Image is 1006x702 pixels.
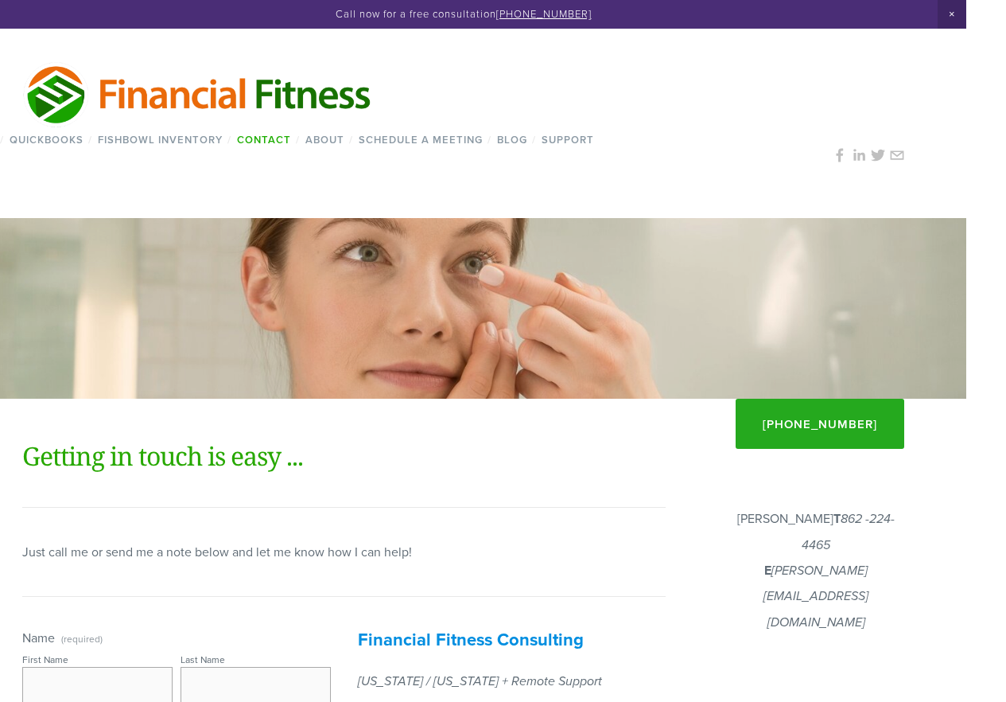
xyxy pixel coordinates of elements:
a: Fishbowl Inventory [92,128,227,151]
p: Just call me or send me a note below and let me know how I can help! [22,540,666,564]
span: (required) [61,634,103,644]
div: First Name [22,653,68,666]
em: [PERSON_NAME][EMAIL_ADDRESS][DOMAIN_NAME] [763,564,868,630]
span: Name [22,629,55,646]
a: Contact [231,128,296,151]
a: QuickBooks [4,128,88,151]
strong: T [833,509,841,528]
a: About [300,128,349,151]
a: Blog [491,128,532,151]
em: 862 -224-4465 [802,512,895,552]
p: [PERSON_NAME] [728,506,904,635]
span: / [227,132,231,147]
a: [PHONE_NUMBER] [736,399,904,449]
span: / [487,132,491,147]
img: Financial Fitness Consulting [22,60,374,128]
span: / [88,132,92,147]
h1: Getting in touch is easy ... [22,437,666,475]
a: Support [536,128,599,151]
span: / [532,132,536,147]
h1: Contact [22,289,905,328]
a: [PHONE_NUMBER] [496,6,592,21]
em: [US_STATE] / [US_STATE] + Remote Support [358,674,602,689]
span: / [349,132,353,147]
div: Last Name [181,653,225,666]
span: / [296,132,300,147]
strong: E [764,561,771,579]
a: Schedule a Meeting [353,128,487,151]
h3: Financial Fitness Consulting [358,629,666,649]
